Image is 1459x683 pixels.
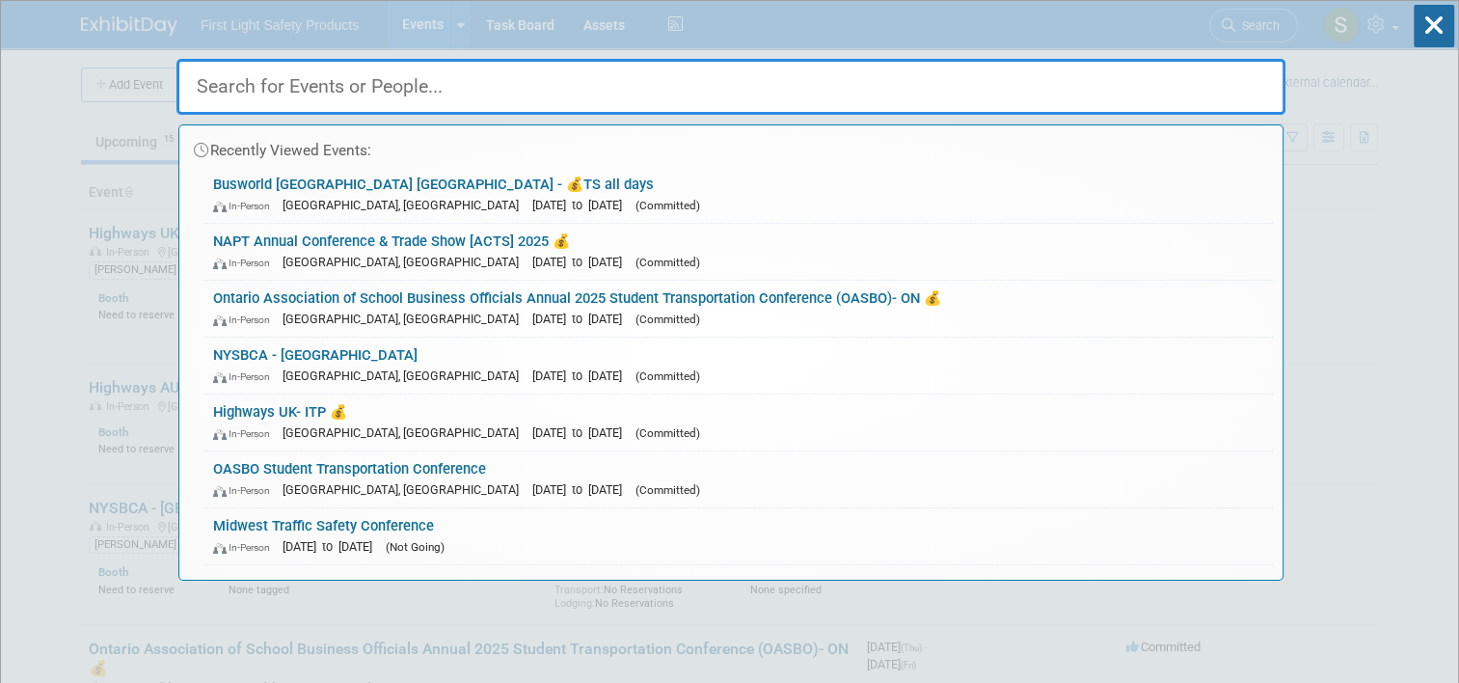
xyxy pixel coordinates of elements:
input: Search for Events or People... [176,59,1285,115]
a: NYSBCA - [GEOGRAPHIC_DATA] In-Person [GEOGRAPHIC_DATA], [GEOGRAPHIC_DATA] [DATE] to [DATE] (Commi... [203,338,1273,394]
span: [DATE] to [DATE] [532,482,632,497]
span: [DATE] to [DATE] [532,425,632,440]
div: Recently Viewed Events: [189,125,1273,167]
span: In-Person [213,200,279,212]
a: OASBO Student Transportation Conference In-Person [GEOGRAPHIC_DATA], [GEOGRAPHIC_DATA] [DATE] to ... [203,451,1273,507]
span: [DATE] to [DATE] [283,539,382,554]
a: Busworld [GEOGRAPHIC_DATA] [GEOGRAPHIC_DATA] - 💰TS all days In-Person [GEOGRAPHIC_DATA], [GEOGRAP... [203,167,1273,223]
span: In-Person [213,314,279,326]
span: In-Person [213,257,279,269]
span: In-Person [213,370,279,383]
span: In-Person [213,427,279,440]
a: Ontario Association of School Business Officials Annual 2025 Student Transportation Conference (O... [203,281,1273,337]
a: Highways UK- ITP 💰 In-Person [GEOGRAPHIC_DATA], [GEOGRAPHIC_DATA] [DATE] to [DATE] (Committed) [203,395,1273,451]
span: (Committed) [635,426,700,440]
span: [DATE] to [DATE] [532,198,632,212]
span: (Committed) [635,256,700,269]
span: (Committed) [635,483,700,497]
span: [GEOGRAPHIC_DATA], [GEOGRAPHIC_DATA] [283,312,528,326]
span: (Committed) [635,199,700,212]
span: [GEOGRAPHIC_DATA], [GEOGRAPHIC_DATA] [283,198,528,212]
span: [DATE] to [DATE] [532,312,632,326]
span: [GEOGRAPHIC_DATA], [GEOGRAPHIC_DATA] [283,369,528,383]
span: [GEOGRAPHIC_DATA], [GEOGRAPHIC_DATA] [283,425,528,440]
span: In-Person [213,484,279,497]
a: Midwest Traffic Safety Conference In-Person [DATE] to [DATE] (Not Going) [203,508,1273,564]
span: [GEOGRAPHIC_DATA], [GEOGRAPHIC_DATA] [283,255,528,269]
span: [GEOGRAPHIC_DATA], [GEOGRAPHIC_DATA] [283,482,528,497]
span: [DATE] to [DATE] [532,369,632,383]
span: (Not Going) [386,540,445,554]
span: (Committed) [635,313,700,326]
span: (Committed) [635,369,700,383]
a: NAPT Annual Conference & Trade Show [ACTS] 2025 💰 In-Person [GEOGRAPHIC_DATA], [GEOGRAPHIC_DATA] ... [203,224,1273,280]
span: [DATE] to [DATE] [532,255,632,269]
span: In-Person [213,541,279,554]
